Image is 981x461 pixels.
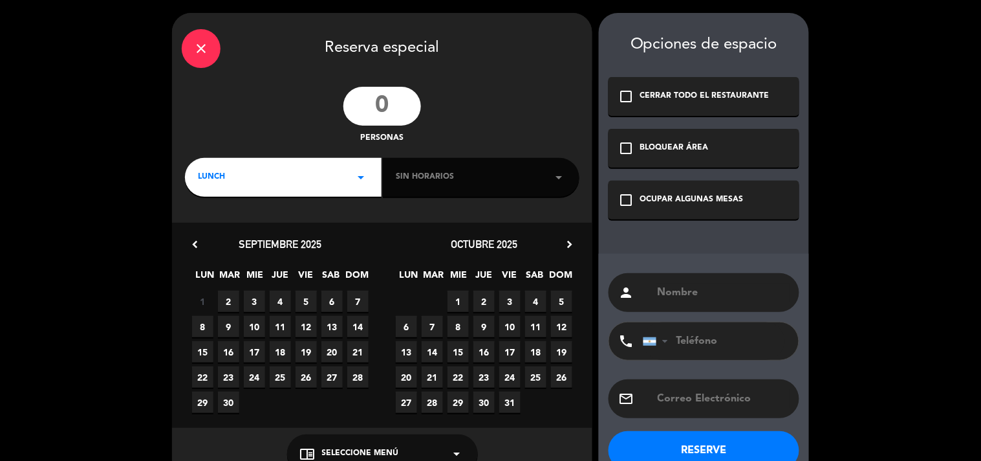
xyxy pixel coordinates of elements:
span: 15 [192,341,213,363]
span: 5 [551,291,572,312]
span: JUE [473,267,495,289]
span: 21 [347,341,369,363]
span: DOM [345,267,367,289]
span: 23 [473,366,495,388]
span: 8 [192,316,213,337]
span: LUNCH [198,171,225,184]
span: 16 [473,341,495,363]
span: 20 [321,341,343,363]
span: 13 [396,341,417,363]
div: Argentina: +54 [643,323,673,359]
i: person [618,285,634,300]
span: 2 [218,291,239,312]
span: DOM [549,267,570,289]
span: LUN [194,267,215,289]
span: 5 [296,291,317,312]
span: 7 [422,316,443,337]
input: 0 [343,87,421,126]
span: 6 [396,316,417,337]
span: 14 [422,341,443,363]
span: 11 [525,316,546,337]
div: CERRAR TODO EL RESTAURANTE [640,90,770,103]
span: 22 [192,366,213,388]
span: SAB [320,267,341,289]
span: 26 [551,366,572,388]
span: VIE [295,267,316,289]
span: 30 [473,392,495,413]
div: Opciones de espacio [609,36,799,54]
span: SAB [524,267,545,289]
span: 1 [192,291,213,312]
span: 17 [499,341,521,363]
span: 20 [396,366,417,388]
span: 26 [296,366,317,388]
span: 3 [244,291,265,312]
span: 29 [447,392,469,413]
div: OCUPAR ALGUNAS MESAS [640,194,744,207]
span: LUN [398,267,419,289]
span: 15 [447,341,469,363]
span: 11 [270,316,291,337]
span: 27 [321,366,343,388]
span: VIE [499,267,520,289]
input: Nombre [656,284,790,302]
span: 1 [447,291,469,312]
span: 19 [551,341,572,363]
span: 28 [347,366,369,388]
span: 25 [270,366,291,388]
i: arrow_drop_down [551,170,566,185]
span: MIE [244,267,266,289]
span: 3 [499,291,521,312]
span: 29 [192,392,213,413]
span: 9 [473,316,495,337]
i: check_box_outline_blank [618,89,634,104]
span: 24 [499,366,521,388]
i: arrow_drop_down [353,170,369,185]
span: Sin horarios [396,171,454,184]
span: MAR [423,267,444,289]
span: 28 [422,392,443,413]
span: 10 [244,316,265,337]
i: close [193,41,209,56]
span: 9 [218,316,239,337]
span: 14 [347,316,369,337]
span: 4 [270,291,291,312]
span: octubre 2025 [451,238,517,251]
span: 21 [422,366,443,388]
i: check_box_outline_blank [618,141,634,156]
span: JUE [270,267,291,289]
span: 7 [347,291,369,312]
span: MAR [219,267,241,289]
i: phone [618,333,634,349]
span: 12 [296,316,317,337]
div: Reserva especial [172,13,592,80]
span: 12 [551,316,572,337]
span: 18 [270,341,291,363]
span: 2 [473,291,495,312]
span: 19 [296,341,317,363]
input: Correo Electrónico [656,390,790,408]
span: 17 [244,341,265,363]
span: 4 [525,291,546,312]
span: 22 [447,366,469,388]
span: 18 [525,341,546,363]
i: chevron_left [188,238,202,251]
span: 24 [244,366,265,388]
span: 8 [447,316,469,337]
span: 23 [218,366,239,388]
i: chevron_right [563,238,576,251]
span: 10 [499,316,521,337]
span: 6 [321,291,343,312]
i: check_box_outline_blank [618,192,634,208]
span: 27 [396,392,417,413]
span: 16 [218,341,239,363]
span: septiembre 2025 [239,238,322,251]
input: Teléfono [643,322,785,360]
span: personas [361,132,404,145]
span: 13 [321,316,343,337]
span: 25 [525,366,546,388]
span: 31 [499,392,521,413]
i: email [618,391,634,407]
span: MIE [448,267,469,289]
span: 30 [218,392,239,413]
